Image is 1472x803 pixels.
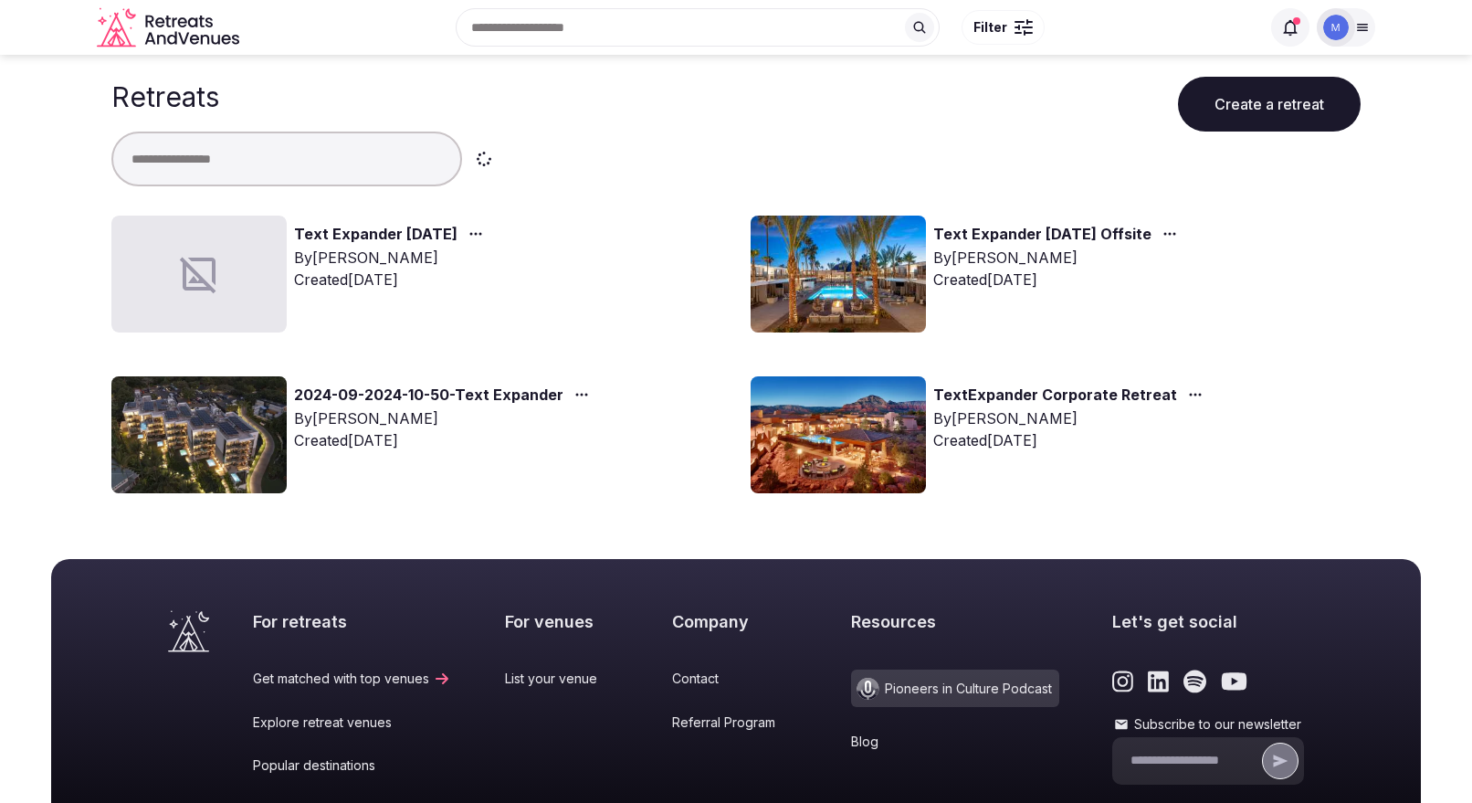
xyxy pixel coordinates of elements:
a: Get matched with top venues [253,670,451,688]
div: Created [DATE] [294,269,490,291]
a: TextExpander Corporate Retreat [933,384,1177,407]
div: Created [DATE] [933,269,1184,291]
a: Link to the retreats and venues Instagram page [1112,670,1133,693]
h1: Retreats [111,80,219,113]
div: Created [DATE] [933,429,1210,451]
a: Pioneers in Culture Podcast [851,670,1059,707]
img: Top retreat image for the retreat: Text Expander May 2025 Offsite [751,216,926,333]
div: By [PERSON_NAME] [294,247,490,269]
a: Visit the homepage [168,610,209,652]
a: Link to the retreats and venues Spotify page [1183,670,1206,693]
span: Filter [973,18,1007,37]
img: Top retreat image for the retreat: TextExpander Corporate Retreat [751,376,926,493]
a: Contact [672,670,797,688]
a: Link to the retreats and venues LinkedIn page [1148,670,1169,693]
a: List your venue [505,670,619,688]
div: Created [DATE] [294,429,596,451]
h2: Let's get social [1112,610,1304,633]
svg: Retreats and Venues company logo [97,7,243,48]
a: Referral Program [672,713,797,732]
button: Filter [962,10,1045,45]
h2: For retreats [253,610,451,633]
img: Top retreat image for the retreat: 2024-09-2024-10-50-Text Expander [111,376,287,493]
h2: For venues [505,610,619,633]
a: Text Expander [DATE] [294,223,457,247]
a: Text Expander [DATE] Offsite [933,223,1151,247]
a: Explore retreat venues [253,713,451,732]
a: 2024-09-2024-10-50-Text Expander [294,384,563,407]
a: Visit the homepage [97,7,243,48]
div: By [PERSON_NAME] [294,407,596,429]
div: By [PERSON_NAME] [933,247,1184,269]
div: By [PERSON_NAME] [933,407,1210,429]
img: Marcie Arvelo [1323,15,1349,40]
h2: Resources [851,610,1059,633]
h2: Company [672,610,797,633]
a: Link to the retreats and venues Youtube page [1221,670,1247,693]
a: Blog [851,733,1059,751]
label: Subscribe to our newsletter [1112,715,1304,734]
a: Popular destinations [253,756,451,775]
button: Create a retreat [1178,77,1361,132]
